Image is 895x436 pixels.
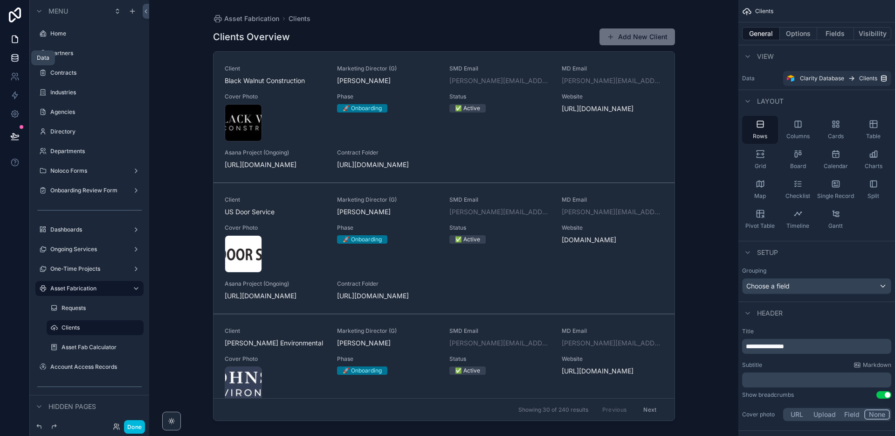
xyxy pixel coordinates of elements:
[755,162,766,170] span: Grid
[753,133,767,140] span: Rows
[757,248,778,257] span: Setup
[50,167,125,175] label: Noloco Forms
[50,49,138,57] label: Partners
[637,402,663,417] button: Next
[518,406,588,414] span: Showing 30 of 240 results
[855,116,891,144] button: Table
[742,373,891,387] div: scrollable content
[866,133,881,140] span: Table
[62,344,138,351] label: Asset Fab Calculator
[48,402,96,411] span: Hidden pages
[785,192,810,200] span: Checklist
[854,27,891,40] button: Visibility
[786,133,810,140] span: Columns
[824,162,848,170] span: Calendar
[742,205,778,233] button: Pivot Table
[786,222,809,230] span: Timeline
[817,27,854,40] button: Fields
[742,116,778,144] button: Rows
[757,309,783,318] span: Header
[62,304,138,312] label: Requests
[757,97,784,106] span: Layout
[50,128,138,135] label: Directory
[50,285,125,292] label: Asset Fabrication
[757,52,774,61] span: View
[50,30,138,37] label: Home
[780,146,816,174] button: Board
[755,7,773,15] span: Clients
[48,7,68,16] span: Menu
[859,75,877,82] span: Clients
[780,205,816,233] button: Timeline
[818,176,854,204] button: Single Record
[787,75,794,82] img: Airtable Logo
[855,146,891,174] button: Charts
[50,148,138,155] label: Departments
[124,420,145,434] button: Done
[50,69,138,77] label: Contracts
[37,54,49,62] div: Data
[742,27,780,40] button: General
[50,363,138,371] label: Account Access Records
[746,282,790,290] span: Choose a field
[50,108,138,116] label: Agencies
[864,409,890,420] button: None
[818,146,854,174] button: Calendar
[855,176,891,204] button: Split
[840,409,865,420] button: Field
[863,361,891,369] span: Markdown
[865,162,882,170] span: Charts
[742,328,891,335] label: Title
[742,267,766,274] label: Grouping
[780,176,816,204] button: Checklist
[742,146,778,174] button: Grid
[818,205,854,233] button: Gantt
[828,133,844,140] span: Cards
[742,339,891,354] div: scrollable content
[50,265,125,273] label: One-Time Projects
[800,75,844,82] span: Clarity Database
[854,361,891,369] a: Markdown
[742,75,779,82] label: Data
[742,361,762,369] label: Subtitle
[50,246,125,253] label: Ongoing Services
[745,222,775,230] span: Pivot Table
[818,116,854,144] button: Cards
[742,411,779,418] label: Cover photo
[742,391,794,399] div: Show breadcrumbs
[50,89,138,96] label: Industries
[809,409,840,420] button: Upload
[790,162,806,170] span: Board
[817,192,854,200] span: Single Record
[62,324,138,331] label: Clients
[780,27,817,40] button: Options
[742,176,778,204] button: Map
[50,187,125,194] label: Onboarding Review Form
[867,192,879,200] span: Split
[50,226,125,233] label: Dashboards
[754,192,766,200] span: Map
[780,116,816,144] button: Columns
[783,71,891,86] a: Clarity DatabaseClients
[785,409,809,420] button: URL
[742,278,891,294] button: Choose a field
[828,222,843,230] span: Gantt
